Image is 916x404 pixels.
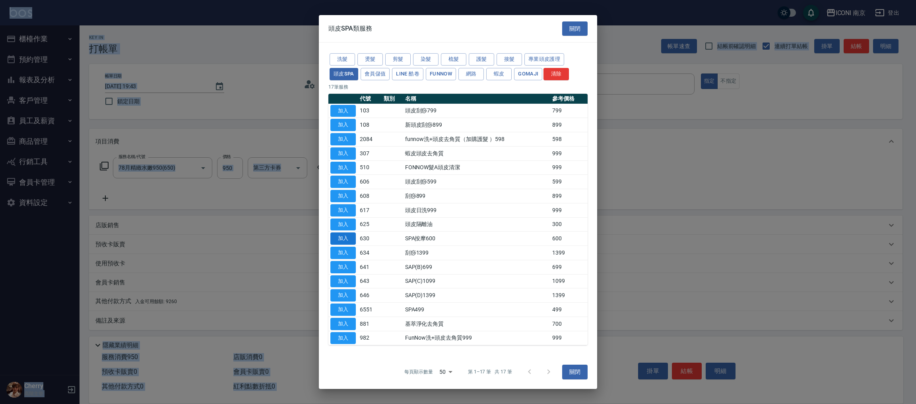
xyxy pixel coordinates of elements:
[403,303,551,317] td: SPA499
[403,331,551,345] td: FunNow洗+頭皮去角質999
[550,246,588,260] td: 1399
[468,368,512,375] p: 第 1–17 筆 共 17 筆
[543,68,569,80] button: 清除
[403,246,551,260] td: 刮痧1399
[550,118,588,132] td: 899
[330,261,356,273] button: 加入
[436,361,455,383] div: 50
[358,175,382,189] td: 606
[330,204,356,216] button: 加入
[550,175,588,189] td: 599
[550,260,588,274] td: 699
[330,218,356,231] button: 加入
[358,260,382,274] td: 641
[550,232,588,246] td: 600
[403,232,551,246] td: SPA按摩600
[358,288,382,303] td: 646
[413,53,439,66] button: 染髮
[403,175,551,189] td: 頭皮刮痧599
[358,132,382,147] td: 2084
[330,147,356,160] button: 加入
[403,132,551,147] td: funnow洗+頭皮去角質（加購護髮 ）598
[328,83,588,91] p: 17 筆服務
[330,318,356,330] button: 加入
[330,332,356,344] button: 加入
[469,53,494,66] button: 護髮
[357,53,383,66] button: 燙髮
[358,274,382,288] td: 643
[403,217,551,232] td: 頭皮隔離油
[358,203,382,217] td: 617
[330,162,356,174] button: 加入
[358,146,382,160] td: 307
[358,94,382,104] th: 代號
[361,68,390,80] button: 會員儲值
[426,68,456,80] button: FUNNOW
[403,288,551,303] td: SAP(D)1399
[403,260,551,274] td: SAP(B)699
[358,331,382,345] td: 982
[330,275,356,288] button: 加入
[497,53,522,66] button: 接髮
[550,132,588,147] td: 598
[328,25,372,33] span: 頭皮SPA類服務
[330,133,356,145] button: 加入
[550,317,588,331] td: 700
[330,247,356,259] button: 加入
[382,94,403,104] th: 類別
[392,68,423,80] button: LINE 酷卷
[550,288,588,303] td: 1399
[524,53,564,66] button: 專業頭皮護理
[458,68,484,80] button: 網路
[403,203,551,217] td: 頭皮日洗999
[403,118,551,132] td: 新頭皮刮痧899
[550,203,588,217] td: 999
[358,303,382,317] td: 6551
[330,232,356,245] button: 加入
[550,94,588,104] th: 參考價格
[330,303,356,316] button: 加入
[330,105,356,117] button: 加入
[550,189,588,203] td: 899
[550,303,588,317] td: 499
[514,68,542,80] button: Gomaji
[358,246,382,260] td: 634
[330,289,356,302] button: 加入
[358,232,382,246] td: 630
[330,190,356,202] button: 加入
[562,21,588,36] button: 關閉
[550,104,588,118] td: 799
[330,68,358,80] button: 頭皮SPA
[404,368,433,375] p: 每頁顯示數量
[403,104,551,118] td: 頭皮刮痧799
[403,146,551,160] td: 蝦皮頭皮去角質
[403,160,551,175] td: FONNOW髮A頭皮清潔
[403,189,551,203] td: 刮痧899
[358,118,382,132] td: 108
[562,365,588,379] button: 關閉
[550,217,588,232] td: 300
[403,94,551,104] th: 名稱
[550,146,588,160] td: 999
[385,53,411,66] button: 剪髮
[550,274,588,288] td: 1099
[358,217,382,232] td: 625
[550,331,588,345] td: 999
[403,317,551,331] td: 基萃淨化去角質
[330,176,356,188] button: 加入
[330,53,355,66] button: 洗髮
[358,189,382,203] td: 608
[330,119,356,131] button: 加入
[358,104,382,118] td: 103
[358,160,382,175] td: 510
[358,317,382,331] td: 881
[550,160,588,175] td: 999
[403,274,551,288] td: SAP(C)1099
[441,53,466,66] button: 梳髮
[486,68,512,80] button: 蝦皮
